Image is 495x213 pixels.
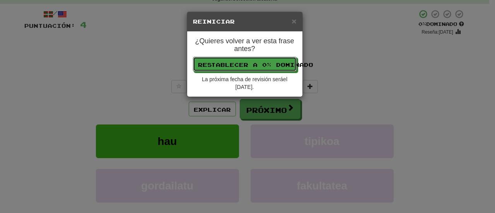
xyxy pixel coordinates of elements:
[253,84,254,90] font: .
[193,18,235,25] font: Reiniciar
[193,57,297,72] button: Restablecer a 0% Dominado
[236,76,287,90] font: el [DATE]
[195,37,294,53] font: ¿Quieres volver a ver esta frase antes?
[202,76,283,82] font: La próxima fecha de revisión será
[198,61,313,68] font: Restablecer a 0% Dominado
[292,17,296,25] button: Cerca
[292,17,296,26] font: ×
